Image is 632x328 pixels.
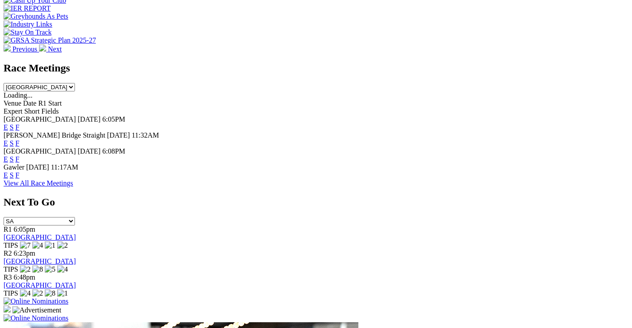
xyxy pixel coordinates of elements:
[4,171,8,179] a: E
[41,107,59,115] span: Fields
[4,115,76,123] span: [GEOGRAPHIC_DATA]
[4,155,8,163] a: E
[45,265,55,273] img: 5
[16,123,20,131] a: F
[32,241,43,249] img: 4
[4,241,18,249] span: TIPS
[45,241,55,249] img: 1
[4,123,8,131] a: E
[39,45,62,53] a: Next
[4,147,76,155] span: [GEOGRAPHIC_DATA]
[26,163,49,171] span: [DATE]
[39,44,46,51] img: chevron-right-pager-white.svg
[4,91,32,99] span: Loading...
[23,99,36,107] span: Date
[20,289,31,297] img: 4
[57,241,68,249] img: 2
[4,107,23,115] span: Expert
[4,36,96,44] img: GRSA Strategic Plan 2025-27
[4,131,105,139] span: [PERSON_NAME] Bridge Straight
[4,225,12,233] span: R1
[4,62,628,74] h2: Race Meetings
[4,305,11,312] img: 15187_Greyhounds_GreysPlayCentral_Resize_SA_WebsiteBanner_300x115_2025.jpg
[4,45,39,53] a: Previous
[32,265,43,273] img: 8
[4,314,68,322] img: Online Nominations
[132,131,159,139] span: 11:32AM
[4,12,68,20] img: Greyhounds As Pets
[14,225,35,233] span: 6:05pm
[4,20,52,28] img: Industry Links
[24,107,40,115] span: Short
[57,289,68,297] img: 1
[4,289,18,297] span: TIPS
[4,196,628,208] h2: Next To Go
[10,171,14,179] a: S
[16,139,20,147] a: F
[16,155,20,163] a: F
[48,45,62,53] span: Next
[4,44,11,51] img: chevron-left-pager-white.svg
[4,99,21,107] span: Venue
[4,281,76,289] a: [GEOGRAPHIC_DATA]
[78,115,101,123] span: [DATE]
[4,28,51,36] img: Stay On Track
[38,99,62,107] span: R1 Start
[12,45,37,53] span: Previous
[4,179,73,187] a: View All Race Meetings
[4,265,18,273] span: TIPS
[10,139,14,147] a: S
[57,265,68,273] img: 4
[32,289,43,297] img: 2
[10,155,14,163] a: S
[4,297,68,305] img: Online Nominations
[4,273,12,281] span: R3
[78,147,101,155] span: [DATE]
[102,115,126,123] span: 6:05PM
[20,241,31,249] img: 7
[14,249,35,257] span: 6:23pm
[107,131,130,139] span: [DATE]
[4,163,24,171] span: Gawler
[4,257,76,265] a: [GEOGRAPHIC_DATA]
[10,123,14,131] a: S
[12,306,61,314] img: Advertisement
[4,4,51,12] img: IER REPORT
[45,289,55,297] img: 8
[51,163,79,171] span: 11:17AM
[4,233,76,241] a: [GEOGRAPHIC_DATA]
[20,265,31,273] img: 2
[14,273,35,281] span: 6:48pm
[102,147,126,155] span: 6:08PM
[16,171,20,179] a: F
[4,139,8,147] a: E
[4,249,12,257] span: R2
